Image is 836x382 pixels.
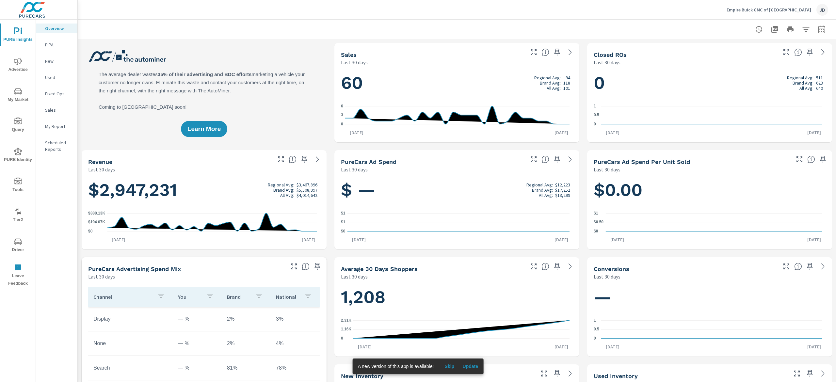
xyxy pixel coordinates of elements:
p: Brand [227,294,250,300]
p: All Avg: [539,193,553,198]
button: Make Fullscreen [528,47,539,57]
text: 2.31K [341,318,351,323]
text: $0 [88,229,93,233]
a: See more details in report [565,154,575,165]
p: [DATE] [606,236,629,243]
div: JD [816,4,828,16]
div: Sales [36,105,77,115]
p: Regional Avg: [534,75,561,80]
text: 0 [594,122,596,126]
text: $0 [594,229,598,233]
a: See more details in report [818,261,828,272]
button: Print Report [784,23,797,36]
p: All Avg: [799,86,813,91]
span: Save this to your personalized report [312,261,323,272]
div: Used [36,72,77,82]
button: Make Fullscreen [792,368,802,379]
p: 640 [816,86,823,91]
p: Empire Buick GMC of [GEOGRAPHIC_DATA] [727,7,811,13]
td: 2% [222,335,271,352]
a: See more details in report [565,47,575,57]
td: — % [173,360,222,376]
text: 0.5 [594,113,599,118]
p: [DATE] [803,129,826,136]
p: [DATE] [345,129,368,136]
h5: Average 30 Days Shoppers [341,265,418,272]
h5: Closed ROs [594,51,627,58]
text: $1 [341,211,346,215]
p: PIPA [45,41,72,48]
span: The number of dealer-specified goals completed by a visitor. [Source: This data is provided by th... [794,263,802,270]
button: Make Fullscreen [539,368,549,379]
td: — % [173,335,222,352]
div: My Report [36,121,77,131]
td: None [88,335,173,352]
p: New [45,58,72,64]
a: See more details in report [565,261,575,272]
p: $17,252 [555,187,570,193]
span: Save this to your personalized report [818,154,828,165]
button: Skip [439,361,460,372]
p: $3,467,896 [297,182,317,187]
td: 2% [222,311,271,327]
span: A new version of this app is available! [358,364,434,369]
button: "Export Report to PDF" [768,23,781,36]
p: [DATE] [107,236,130,243]
div: Scheduled Reports [36,138,77,154]
div: nav menu [0,20,36,290]
span: This table looks at how you compare to the amount of budget you spend per channel as opposed to y... [302,263,310,270]
span: Update [462,363,478,369]
text: 1.16K [341,327,351,332]
a: See more details in report [818,368,828,379]
h1: $0.00 [594,179,826,201]
p: [DATE] [550,129,573,136]
p: Brand Avg: [273,187,294,193]
text: 1 [594,104,596,108]
p: Last 30 days [341,58,368,66]
span: Total cost of media for all PureCars channels for the selected dealership group over the selected... [541,155,549,163]
p: My Report [45,123,72,130]
p: [DATE] [601,343,624,350]
p: All Avg: [547,86,561,91]
button: Select Date Range [815,23,828,36]
button: Make Fullscreen [528,261,539,272]
p: Last 30 days [341,273,368,280]
h5: Sales [341,51,357,58]
td: Search [88,360,173,376]
button: Make Fullscreen [289,261,299,272]
p: $12,223 [555,182,570,187]
p: Brand Avg: [793,80,813,86]
a: See more details in report [818,47,828,57]
h5: Used Inventory [594,373,638,379]
text: $388.13K [88,211,105,215]
button: Make Fullscreen [794,154,805,165]
p: Regional Avg: [526,182,553,187]
p: Fixed Ops [45,90,72,97]
p: Regional Avg: [268,182,294,187]
div: PIPA [36,40,77,50]
span: Advertise [2,57,34,73]
h5: PureCars Ad Spend Per Unit Sold [594,158,690,165]
p: Last 30 days [594,273,620,280]
text: $0 [341,229,346,233]
h1: — [594,286,826,308]
span: Save this to your personalized report [299,154,310,165]
h5: Conversions [594,265,629,272]
text: $0.50 [594,220,603,225]
p: [DATE] [803,343,826,350]
p: Last 30 days [594,58,620,66]
a: See more details in report [565,368,575,379]
p: Last 30 days [88,273,115,280]
p: [DATE] [353,343,376,350]
span: Skip [442,363,457,369]
span: Query [2,118,34,134]
span: Driver [2,238,34,254]
p: $5,508,997 [297,187,317,193]
span: Save this to your personalized report [805,261,815,272]
p: [DATE] [347,236,370,243]
h5: PureCars Ad Spend [341,158,396,165]
span: Tier2 [2,208,34,224]
p: Last 30 days [341,166,368,173]
h1: 60 [341,72,573,94]
span: Learn More [187,126,221,132]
